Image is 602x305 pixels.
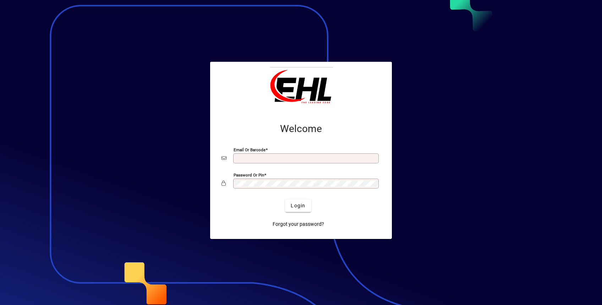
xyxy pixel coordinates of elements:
[221,123,381,135] h2: Welcome
[291,202,305,209] span: Login
[234,147,266,152] mat-label: Email or Barcode
[270,218,327,230] a: Forgot your password?
[285,199,311,212] button: Login
[273,220,324,228] span: Forgot your password?
[234,173,264,178] mat-label: Password or Pin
